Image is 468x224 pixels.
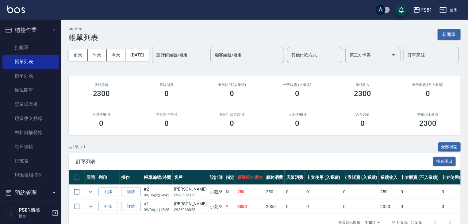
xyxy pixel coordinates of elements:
th: 服務消費 [264,170,285,185]
p: 09/06 (六) 13:28 [144,207,171,213]
th: 卡券使用 (入業績) [305,170,342,185]
td: 2050 [379,199,399,214]
p: 0926068028 [174,207,207,213]
span: 訂單列表 [76,159,433,165]
p: 09/06 (六) 14:42 [144,192,171,198]
th: 帳單編號/時間 [142,170,173,185]
p: 共 2 筆, 1 / 1 [69,144,86,150]
h2: ORDERS [69,27,98,31]
td: 0 [285,199,305,214]
a: 現金收支登錄 [2,111,59,126]
a: 打帳單 [2,41,59,55]
td: 小芸 /8 [208,199,224,214]
h3: 0 [165,119,169,128]
th: 店販消費 [285,170,305,185]
th: 卡券使用(-) [440,170,465,185]
a: 新開單 [438,31,461,37]
a: 每日結帳 [2,140,59,154]
td: 250 [264,185,285,199]
h2: 卡券販賣 (入業績) [272,83,323,87]
a: 詳情 [121,202,141,211]
th: 卡券販賣 (不入業績) [399,170,440,185]
h3: 服務消費 [76,83,127,87]
button: 登出 [437,4,461,16]
td: 0 [440,185,465,199]
button: [DATE] [125,49,149,61]
th: 設計師 [208,170,224,185]
th: 卡券販賣 (入業績) [342,170,379,185]
td: #1 [142,199,173,214]
h3: 0 [165,89,169,98]
th: 指定 [224,170,236,185]
button: 報表及分析 [2,201,59,217]
button: expand row [86,202,95,211]
h3: 2300 [420,119,437,128]
a: 報表匯出 [433,158,456,164]
button: 預約管理 [2,185,59,201]
a: 排班表 [2,154,59,168]
a: 帳單列表 [2,55,59,69]
button: save [395,4,408,16]
button: 全部展開 [438,142,461,152]
h3: 0 [361,119,365,128]
button: Open [389,50,398,60]
th: 操作 [120,170,142,185]
h3: 0 [230,89,234,98]
td: 0 [399,199,440,214]
td: 0 [342,199,379,214]
th: 營業現金應收 [236,170,265,185]
td: 0 [285,185,305,199]
button: 櫃檯作業 [2,22,59,38]
a: 掛單列表 [2,69,59,83]
a: 詳情 [121,187,141,197]
a: 營業儀表板 [2,97,59,111]
button: PS81 [411,4,435,16]
td: 0 [305,199,342,214]
button: 前天 [69,49,88,61]
h3: 0 [426,89,430,98]
td: 0 [440,199,465,214]
img: Person [5,207,17,219]
th: 業績收入 [379,170,399,185]
h2: 業績收入 [337,83,388,87]
a: 材料自購登錄 [2,126,59,140]
h3: 2300 [354,89,371,98]
div: [PERSON_NAME] [174,201,207,207]
div: [PERSON_NAME] [174,186,207,192]
h2: 入金使用(-) [272,113,323,117]
div: PS81 [420,6,432,14]
h2: 其他付款方式(-) [207,113,257,117]
th: 展開 [85,170,97,185]
h3: 0 [99,119,104,128]
img: Logo [7,6,25,13]
a: 現場電腦打卡 [2,168,59,182]
button: 報表匯出 [433,157,456,166]
td: 2050 [236,199,265,214]
td: 2050 [264,199,285,214]
th: 客戶 [173,170,208,185]
th: 列印 [97,170,120,185]
button: 今天 [107,49,126,61]
h3: 0 [295,119,300,128]
h5: PS81櫃檯 [19,207,50,213]
h3: 0 [295,89,300,98]
a: 座位開單 [2,83,59,97]
h2: 卡券使用 (入業績) [207,83,257,87]
td: Y [224,199,236,214]
td: N [224,185,236,199]
button: expand row [86,187,95,196]
p: 櫃台 [19,213,50,219]
td: 0 [342,185,379,199]
h2: 店販消費 [141,83,192,87]
h2: 營業現金應收 [403,113,453,117]
h3: 2300 [93,89,110,98]
h3: 帳單列表 [69,33,98,42]
button: 新開單 [438,29,461,40]
h2: 入金儲值 [337,113,388,117]
td: 0 [399,185,440,199]
button: 列印 [98,202,118,211]
p: 0938602315 [174,192,207,198]
td: 0 [305,185,342,199]
h2: 卡券販賣 (不入業績) [403,83,453,87]
td: 250 [236,185,265,199]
